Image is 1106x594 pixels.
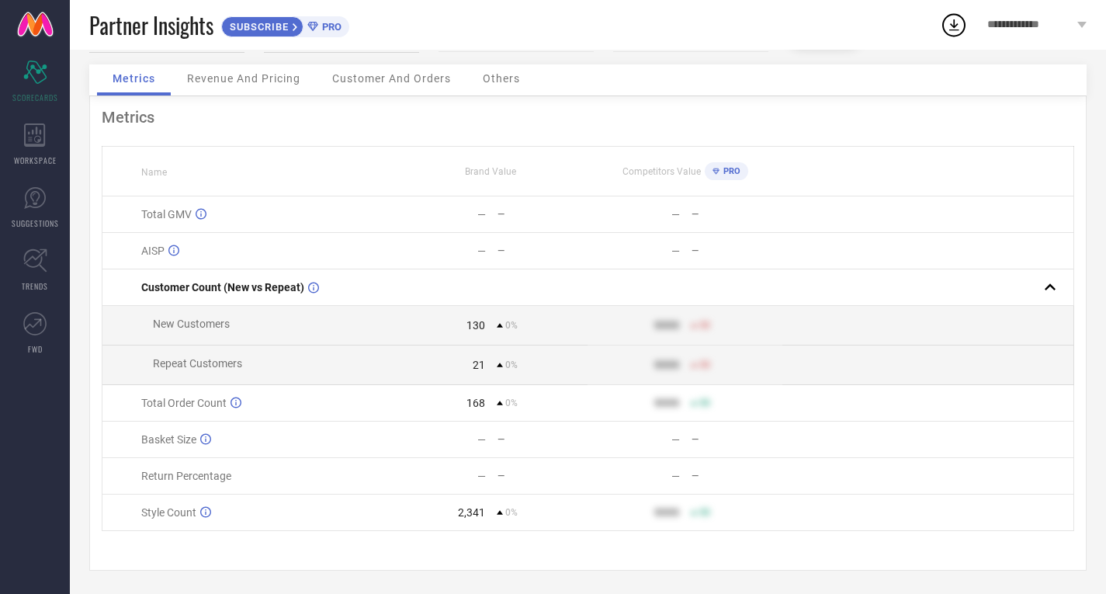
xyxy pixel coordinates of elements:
[498,245,588,256] div: —
[671,433,680,446] div: —
[141,167,167,178] span: Name
[505,398,518,408] span: 0%
[141,281,304,294] span: Customer Count (New vs Repeat)
[692,209,782,220] div: —
[477,470,486,482] div: —
[14,155,57,166] span: WORKSPACE
[654,397,679,409] div: 9999
[940,11,968,39] div: Open download list
[699,507,710,518] span: 50
[671,208,680,221] div: —
[465,166,516,177] span: Brand Value
[141,208,192,221] span: Total GMV
[466,397,485,409] div: 168
[654,506,679,519] div: 9999
[473,359,485,371] div: 21
[141,506,196,519] span: Style Count
[458,506,485,519] div: 2,341
[141,433,196,446] span: Basket Size
[671,470,680,482] div: —
[466,319,485,332] div: 130
[622,166,701,177] span: Competitors Value
[505,320,518,331] span: 0%
[12,217,59,229] span: SUGGESTIONS
[153,318,230,330] span: New Customers
[102,108,1074,127] div: Metrics
[654,319,679,332] div: 9999
[699,360,710,370] span: 50
[505,507,518,518] span: 0%
[141,470,231,482] span: Return Percentage
[89,9,213,41] span: Partner Insights
[12,92,58,103] span: SCORECARDS
[654,359,679,371] div: 9999
[719,166,740,176] span: PRO
[498,471,588,481] div: —
[692,245,782,256] div: —
[692,434,782,445] div: —
[498,209,588,220] div: —
[477,208,486,221] div: —
[477,433,486,446] div: —
[141,397,227,409] span: Total Order Count
[141,245,165,257] span: AISP
[692,471,782,481] div: —
[477,245,486,257] div: —
[483,72,520,85] span: Others
[699,320,710,331] span: 50
[187,72,300,85] span: Revenue And Pricing
[153,357,242,370] span: Repeat Customers
[22,280,48,292] span: TRENDS
[221,12,349,37] a: SUBSCRIBEPRO
[113,72,155,85] span: Metrics
[222,21,293,33] span: SUBSCRIBE
[671,245,680,257] div: —
[505,360,518,370] span: 0%
[699,398,710,408] span: 50
[332,72,451,85] span: Customer And Orders
[28,343,43,355] span: FWD
[498,434,588,445] div: —
[318,21,342,33] span: PRO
